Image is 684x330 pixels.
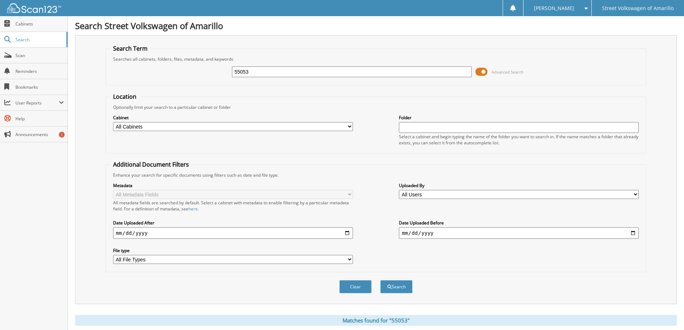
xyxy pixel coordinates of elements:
[110,172,642,178] div: Enhance your search for specific documents using filters such as date and file type.
[113,220,353,226] label: Date Uploaded After
[113,115,353,121] label: Cabinet
[15,37,63,43] span: Search
[113,182,353,189] label: Metadata
[110,93,140,101] legend: Location
[110,45,151,52] legend: Search Term
[492,69,524,75] span: Advanced Search
[339,280,372,293] button: Clear
[534,6,574,10] span: [PERSON_NAME]
[113,200,353,212] div: All metadata fields are searched by default. Select a cabinet with metadata to enable filtering b...
[15,21,64,27] span: Cabinets
[399,115,639,121] label: Folder
[75,315,677,326] div: Matches found for "55053"
[380,280,413,293] button: Search
[399,227,639,239] input: end
[110,56,642,62] div: Searches all cabinets, folders, files, metadata, and keywords
[602,6,674,10] span: Street Volkswagen of Amarillo
[15,100,59,106] span: User Reports
[399,182,639,189] label: Uploaded By
[15,52,64,59] span: Scan
[113,227,353,239] input: start
[15,84,64,90] span: Bookmarks
[75,20,677,32] h1: Search Street Volkswagen of Amarillo
[7,3,61,13] img: scan123-logo-white.svg
[399,220,639,226] label: Date Uploaded Before
[15,116,64,122] span: Help
[15,131,64,138] span: Announcements
[399,134,639,146] div: Select a cabinet and begin typing the name of the folder you want to search in. If the name match...
[110,104,642,110] div: Optionally limit your search to a particular cabinet or folder
[110,161,192,168] legend: Additional Document Filters
[59,132,65,138] div: 1
[113,247,353,254] label: File type
[15,68,64,74] span: Reminders
[189,206,198,212] a: here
